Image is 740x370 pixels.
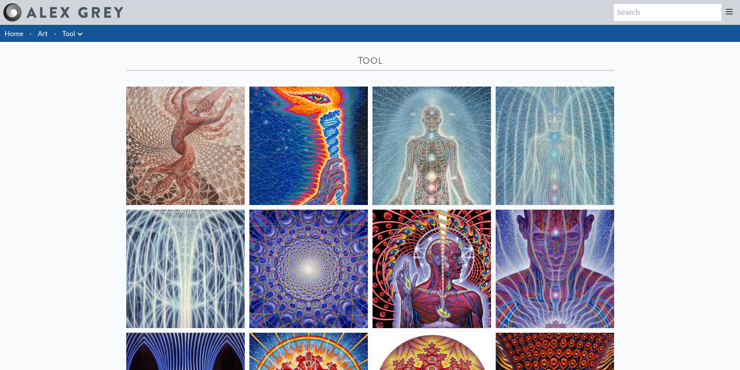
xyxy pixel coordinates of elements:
[5,29,23,38] a: Home
[496,210,614,328] img: Mystic Eye, 2018, Alex Grey
[38,28,48,39] a: Art
[26,25,35,42] li: ·
[62,28,75,39] a: Tool
[614,4,721,21] input: Search
[51,25,59,42] li: ·
[126,54,614,67] div: Tool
